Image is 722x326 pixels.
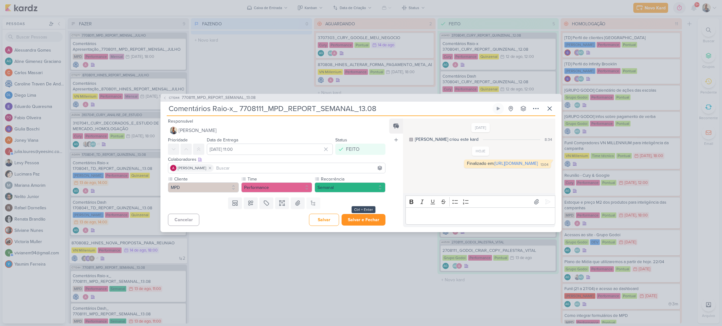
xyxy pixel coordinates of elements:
[415,136,479,143] div: [PERSON_NAME] criou este kard
[545,137,552,142] div: 8:34
[320,176,385,182] label: Recorrência
[170,165,176,171] img: Alessandra Gomes
[342,214,385,226] button: Salvar e Fechar
[309,214,339,226] button: Salvar
[247,176,312,182] label: Time
[168,137,188,143] label: Prioridade
[215,164,384,172] input: Buscar
[496,106,501,111] div: Ligar relógio
[335,144,385,155] button: FEITO
[405,196,555,208] div: Editor toolbar
[207,137,238,143] label: Data de Entrega
[352,206,375,213] div: Ctrl + Enter
[207,144,333,155] input: Select a date
[163,95,256,101] button: CT1344 7708111_MPD_REPORT_SEMANAL_13.08
[182,95,256,101] span: 7708111_MPD_REPORT_SEMANAL_13.08
[405,207,555,225] div: Editor editing area: main
[170,127,177,134] img: Iara Santos
[168,182,239,192] button: MPD
[494,161,538,166] a: [URL][DOMAIN_NAME]
[168,156,385,163] div: Colaboradores
[167,103,491,114] input: Kard Sem Título
[174,176,239,182] label: Cliente
[168,125,385,136] button: [PERSON_NAME]
[467,161,538,166] div: Finalizado em:
[315,182,385,192] button: Semanal
[541,162,548,167] div: 13:04
[241,182,312,192] button: Performance
[168,119,193,124] label: Responsável
[335,137,347,143] label: Status
[346,145,359,153] div: FEITO
[168,95,180,100] span: CT1344
[178,165,206,171] span: [PERSON_NAME]
[179,127,217,134] span: [PERSON_NAME]
[168,214,199,226] button: Cancelar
